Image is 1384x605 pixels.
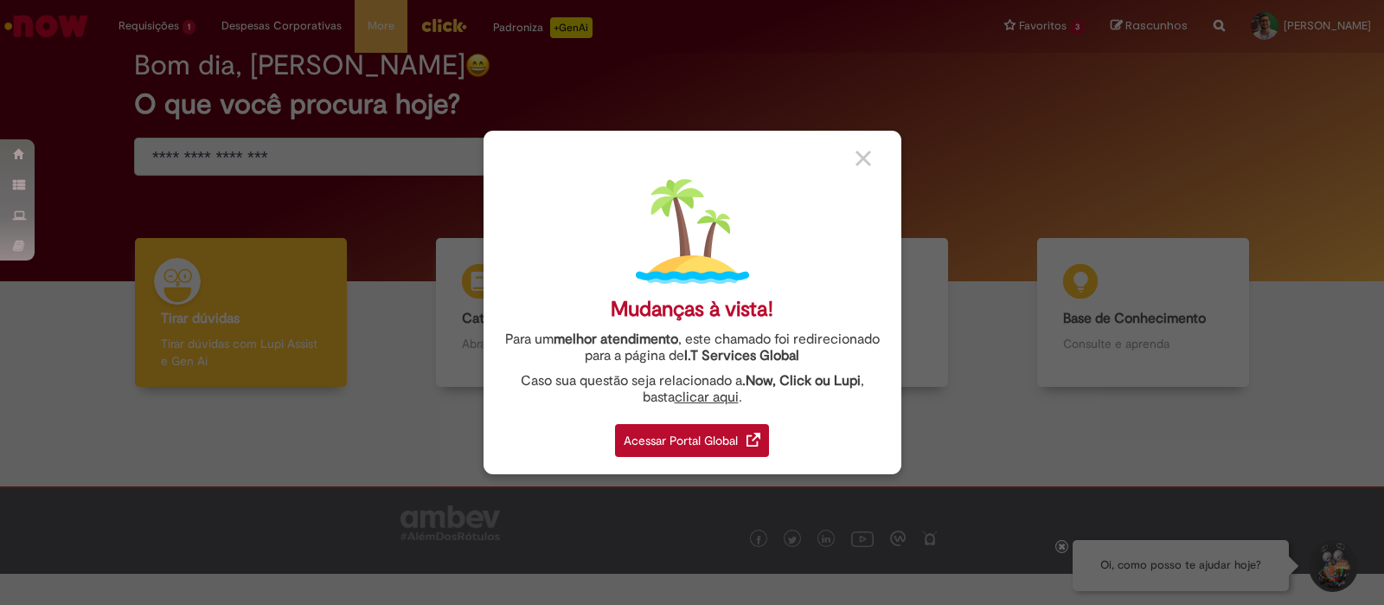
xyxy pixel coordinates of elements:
[675,379,739,406] a: clicar aqui
[497,373,888,406] div: Caso sua questão seja relacionado a , basta .
[615,415,769,457] a: Acessar Portal Global
[855,151,871,166] img: close_button_grey.png
[746,433,760,447] img: redirect_link.png
[554,331,678,348] strong: melhor atendimento
[636,175,749,288] img: island.png
[684,338,799,364] a: I.T Services Global
[497,331,888,364] div: Para um , este chamado foi redirecionado para a página de
[742,372,861,389] strong: .Now, Click ou Lupi
[615,424,769,457] div: Acessar Portal Global
[611,297,773,322] div: Mudanças à vista!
